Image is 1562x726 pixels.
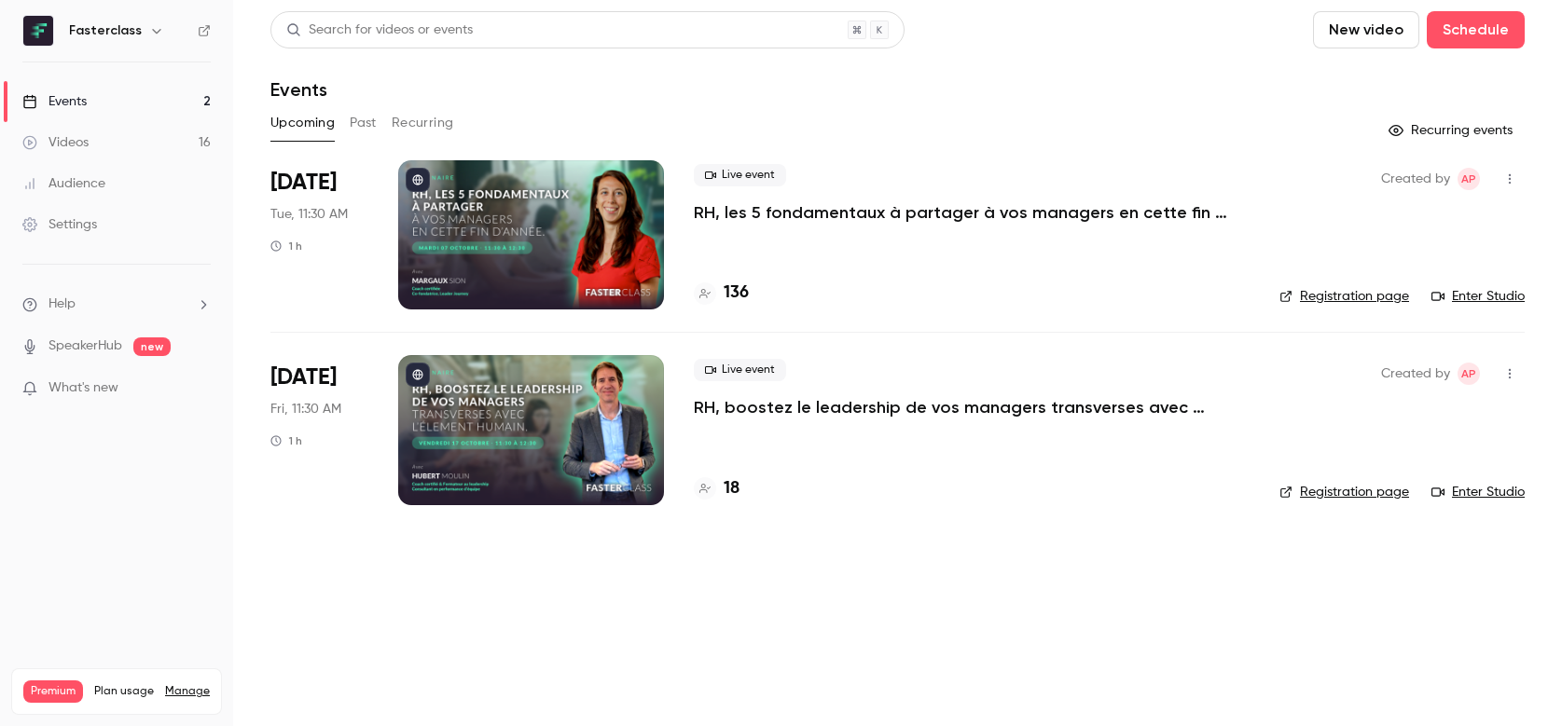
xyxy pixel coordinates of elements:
div: Audience [22,174,105,193]
span: Live event [694,164,786,186]
span: Live event [694,359,786,381]
span: What's new [48,378,118,398]
img: Fasterclass [23,16,53,46]
span: Fri, 11:30 AM [270,400,341,418]
span: Help [48,295,76,314]
h6: Fasterclass [69,21,142,40]
div: 1 h [270,433,302,448]
span: AP [1461,363,1476,385]
span: Created by [1381,168,1450,190]
div: Oct 17 Fri, 11:30 AM (Europe/Paris) [270,355,368,504]
a: RH, les 5 fondamentaux à partager à vos managers en cette fin d’année. [694,201,1250,224]
h1: Events [270,78,327,101]
li: help-dropdown-opener [22,295,211,314]
button: Schedule [1427,11,1525,48]
a: 136 [694,281,749,306]
button: Upcoming [270,108,335,138]
h4: 18 [724,476,740,501]
span: Amory Panné [1458,363,1480,385]
button: Recurring [392,108,454,138]
span: Tue, 11:30 AM [270,205,348,224]
img: website_grey.svg [30,48,45,63]
a: SpeakerHub [48,336,122,356]
a: Manage [165,684,210,699]
h4: 136 [724,281,749,306]
div: Events [22,92,87,111]
span: [DATE] [270,168,337,198]
div: 1 h [270,239,302,253]
span: [DATE] [270,363,337,392]
img: logo_orange.svg [30,30,45,45]
div: Domaine: [DOMAIN_NAME] [48,48,211,63]
div: Settings [22,215,97,234]
img: tab_keywords_by_traffic_grey.svg [212,117,227,132]
a: RH, boostez le leadership de vos managers transverses avec l’Élement Humain. [694,396,1250,418]
button: Recurring events [1380,116,1525,145]
div: v 4.0.25 [52,30,91,45]
span: Premium [23,680,83,703]
button: Past [350,108,377,138]
a: Enter Studio [1431,287,1525,306]
div: Oct 7 Tue, 11:30 AM (Europe/Paris) [270,160,368,309]
img: tab_domain_overview_orange.svg [76,117,90,132]
span: Plan usage [94,684,154,699]
button: New video [1313,11,1419,48]
a: Enter Studio [1431,483,1525,501]
span: new [133,337,171,356]
div: Search for videos or events [286,21,473,40]
span: AP [1461,168,1476,190]
div: Domaine [96,119,144,131]
a: Registration page [1279,287,1409,306]
div: Mots-clés [232,119,285,131]
span: Amory Panné [1458,168,1480,190]
span: Created by [1381,363,1450,385]
a: Registration page [1279,483,1409,501]
div: Videos [22,133,89,152]
a: 18 [694,476,740,501]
